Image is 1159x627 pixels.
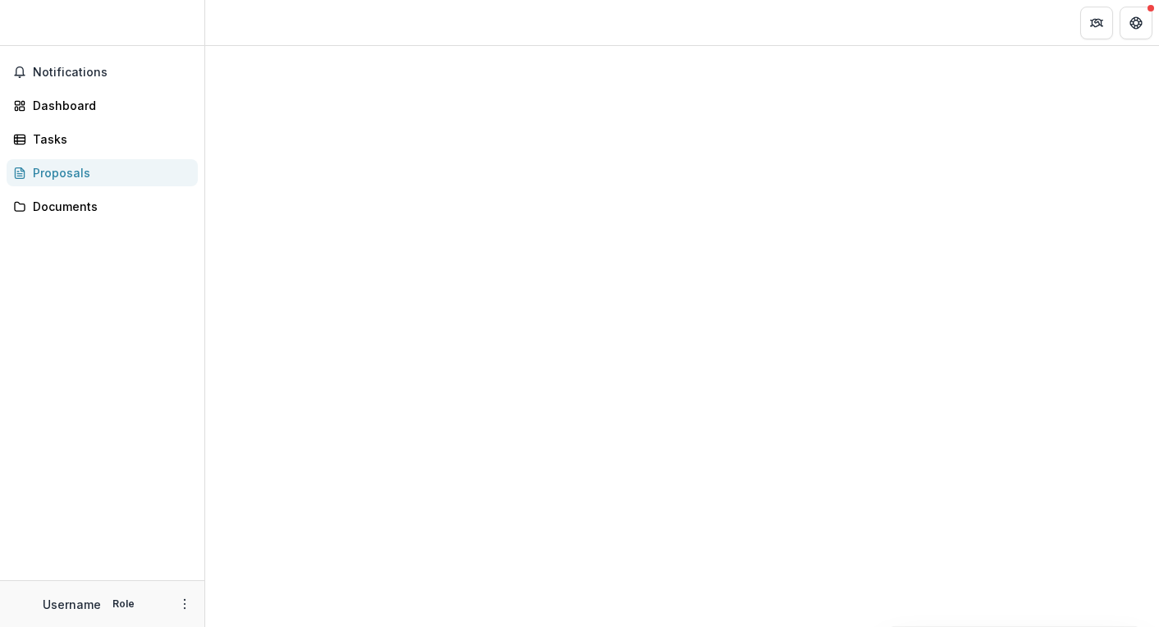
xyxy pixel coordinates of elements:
button: Notifications [7,59,198,85]
a: Documents [7,193,198,220]
p: Username [43,596,101,613]
div: Tasks [33,130,185,148]
div: Dashboard [33,97,185,114]
button: Partners [1080,7,1113,39]
a: Tasks [7,126,198,153]
div: Proposals [33,164,185,181]
a: Proposals [7,159,198,186]
div: Documents [33,198,185,215]
a: Dashboard [7,92,198,119]
p: Role [108,597,140,611]
button: Get Help [1120,7,1152,39]
span: Notifications [33,66,191,80]
button: More [175,594,195,614]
